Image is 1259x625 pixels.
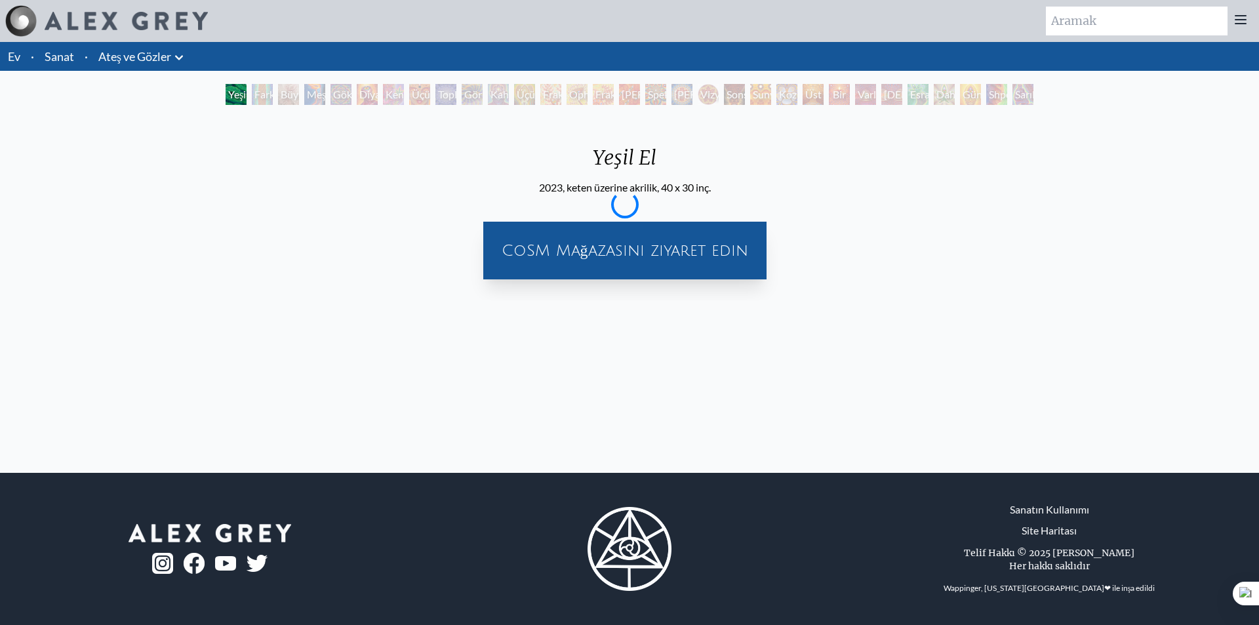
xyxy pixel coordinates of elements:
[98,49,171,64] font: Ateş ve Gözler
[184,553,205,574] img: fb-logo.png
[412,88,459,148] font: Üçüncü Göz Sevinç Gözyaşları
[333,88,380,132] font: Gökkuşağı Gözü Dalgası
[727,88,782,132] font: Sonsuz Vizyonun Koruyucusu
[517,88,623,148] font: Üçüncü Göz'e [PERSON_NAME] [GEOGRAPHIC_DATA]
[543,88,575,116] font: Fraktal Gözler
[45,47,74,66] a: Sanat
[674,88,756,100] font: [PERSON_NAME]
[359,88,401,100] font: Diyafram
[569,88,609,116] font: Ophanik Kirpik
[1010,503,1089,515] font: Sanatın Kullanımı
[8,49,20,64] a: Ev
[1046,7,1228,35] input: Aramak
[963,88,1003,116] font: Güneş Yenilmez
[753,88,789,100] font: Sunyata
[490,88,517,100] font: Kahin
[884,88,1000,116] font: [DEMOGRAPHIC_DATA] benlik
[1015,88,1054,100] font: Sarılmak
[254,88,305,116] font: Farkındalık Sütunu
[502,242,748,259] font: CoSM Mağazasını ziyaret edin
[1022,524,1077,536] font: Site Haritası
[1010,502,1089,517] a: Sanatın Kullanımı
[805,88,822,116] font: Üst ruh
[31,49,34,64] font: ·
[944,583,1104,593] a: Wappinger, [US_STATE][GEOGRAPHIC_DATA]
[307,88,339,100] font: Meşale
[622,88,704,100] font: [PERSON_NAME]
[45,49,74,64] font: Sanat
[700,88,732,132] font: Vizyon Kristal Tondo
[989,88,1037,100] font: Shpongled
[964,547,1134,559] font: Telif Hakkı © 2025 [PERSON_NAME]
[858,88,892,116] font: Varlığın Ağı
[593,145,656,170] font: Yeşil El
[152,553,173,574] img: ig-logo.png
[936,88,969,132] font: Daha Yüksek Vizyon
[910,88,941,100] font: Esrarcı
[386,88,421,116] font: Kenevir Sutrası
[833,88,846,100] font: Bir
[228,88,249,116] font: Yeşil El
[215,556,236,571] img: youtube-logo.png
[595,88,677,163] font: Fraktal Paisley [PERSON_NAME] Ucu'nun Psikomikrografisi
[779,88,813,116] font: Kozmik Elf
[1104,583,1155,593] font: ❤ ile inşa edildi
[539,181,711,193] font: 2023, keten üzerine akrilik, 40 x 30 inç.
[648,88,685,116] font: Spektral Lotus
[1009,560,1090,572] font: Her hakkı saklıdır
[464,88,546,116] font: Görme [PERSON_NAME]
[247,555,268,572] img: twitter-logo.png
[85,49,88,64] font: ·
[438,88,470,116] font: Toplu Vizyon
[281,88,316,148] font: Büyük Dönüş İçin Çalışma
[98,47,171,66] a: Ateş ve Gözler
[491,230,759,272] a: CoSM Mağazasını ziyaret edin
[1022,523,1077,538] a: Site Haritası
